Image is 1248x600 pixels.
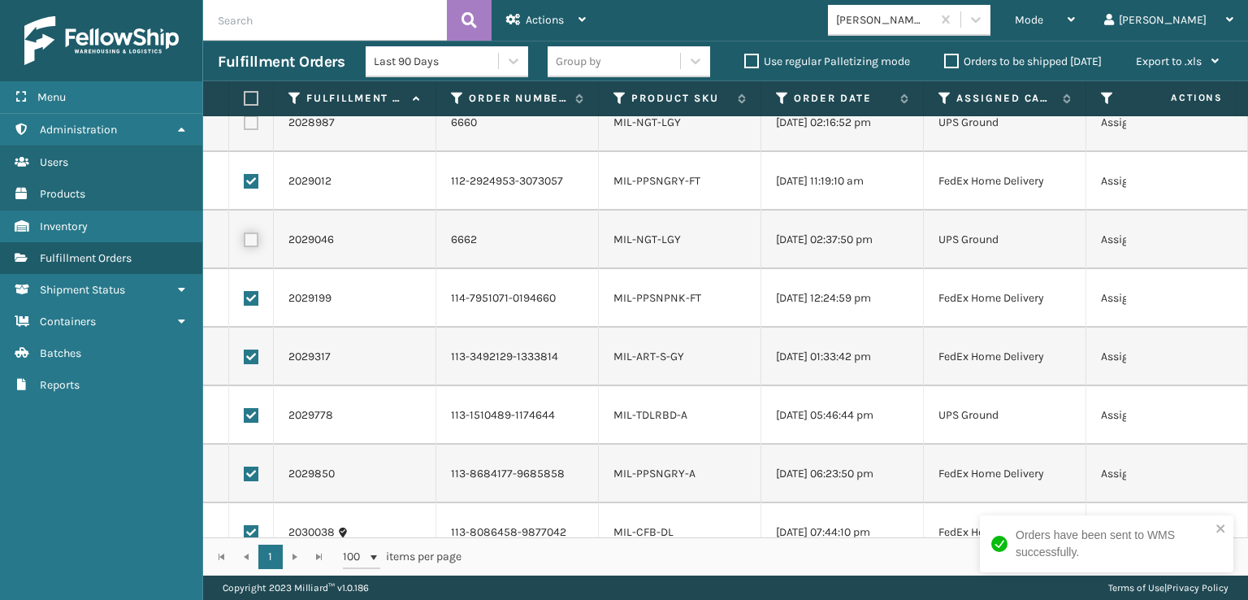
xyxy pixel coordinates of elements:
span: Fulfillment Orders [40,251,132,265]
td: FedEx Home Delivery [924,269,1086,328]
td: 113-1510489-1174644 [436,386,599,445]
td: 114-7951071-0194660 [436,269,599,328]
label: Order Date [794,91,892,106]
span: Mode [1015,13,1043,27]
span: Inventory [40,220,88,233]
a: MIL-PPSNGRY-A [613,467,695,480]
td: FedEx Home Delivery [924,503,1086,562]
td: FedEx Home Delivery [924,445,1086,503]
td: [DATE] 07:44:10 pm [761,503,924,562]
label: Fulfillment Order Id [306,91,405,106]
td: 6660 [436,93,599,152]
div: Group by [556,53,601,70]
span: Containers [40,315,96,328]
td: 6662 [436,211,599,269]
td: FedEx Home Delivery [924,152,1086,211]
span: 100 [343,549,367,565]
a: MIL-TDLRBD-A [613,408,687,422]
a: 2029778 [288,407,333,424]
label: Assigned Carrier Service [956,91,1055,106]
td: 113-8684177-9685858 [436,445,599,503]
div: Last 90 Days [374,53,500,70]
a: MIL-PPSNGRY-FT [613,174,700,188]
label: Order Number [469,91,567,106]
a: 2028987 [288,115,335,131]
td: UPS Ground [924,93,1086,152]
a: 2030038 [288,524,335,541]
label: Orders to be shipped [DATE] [944,54,1102,68]
span: Users [40,155,68,169]
td: [DATE] 02:37:50 pm [761,211,924,269]
td: [DATE] 11:19:10 am [761,152,924,211]
span: items per page [343,545,461,569]
a: 2029317 [288,349,331,365]
label: Product SKU [631,91,730,106]
span: Shipment Status [40,283,125,297]
div: Orders have been sent to WMS successfully. [1016,527,1211,561]
a: 2029012 [288,173,331,189]
a: MIL-PPSNPNK-FT [613,291,701,305]
span: Menu [37,90,66,104]
span: Products [40,187,85,201]
a: 2029199 [288,290,331,307]
td: UPS Ground [924,211,1086,269]
a: MIL-CFB-DL [613,525,674,539]
h3: Fulfillment Orders [218,52,344,72]
span: Reports [40,378,80,392]
td: [DATE] 06:23:50 pm [761,445,924,503]
a: 2029850 [288,466,335,482]
div: 1 - 10 of 10 items [484,549,1230,565]
td: [DATE] 02:16:52 pm [761,93,924,152]
span: Administration [40,123,117,137]
a: MIL-NGT-LGY [613,115,681,129]
button: close [1215,522,1227,537]
span: Actions [1120,85,1233,111]
label: Use regular Palletizing mode [744,54,910,68]
td: [DATE] 05:46:44 pm [761,386,924,445]
td: UPS Ground [924,386,1086,445]
a: MIL-ART-S-GY [613,350,684,363]
img: logo [24,16,179,65]
a: 2029046 [288,232,334,248]
td: [DATE] 12:24:59 pm [761,269,924,328]
td: [DATE] 01:33:42 pm [761,328,924,386]
td: FedEx Home Delivery [924,328,1086,386]
div: [PERSON_NAME] Brands [836,11,933,28]
a: 1 [258,545,283,569]
span: Batches [40,346,81,360]
td: 113-8086458-9877042 [436,503,599,562]
td: 113-3492129-1333814 [436,328,599,386]
span: Actions [526,13,564,27]
a: MIL-NGT-LGY [613,233,681,246]
span: Export to .xls [1136,54,1202,68]
p: Copyright 2023 Milliard™ v 1.0.186 [223,576,369,600]
td: 112-2924953-3073057 [436,152,599,211]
